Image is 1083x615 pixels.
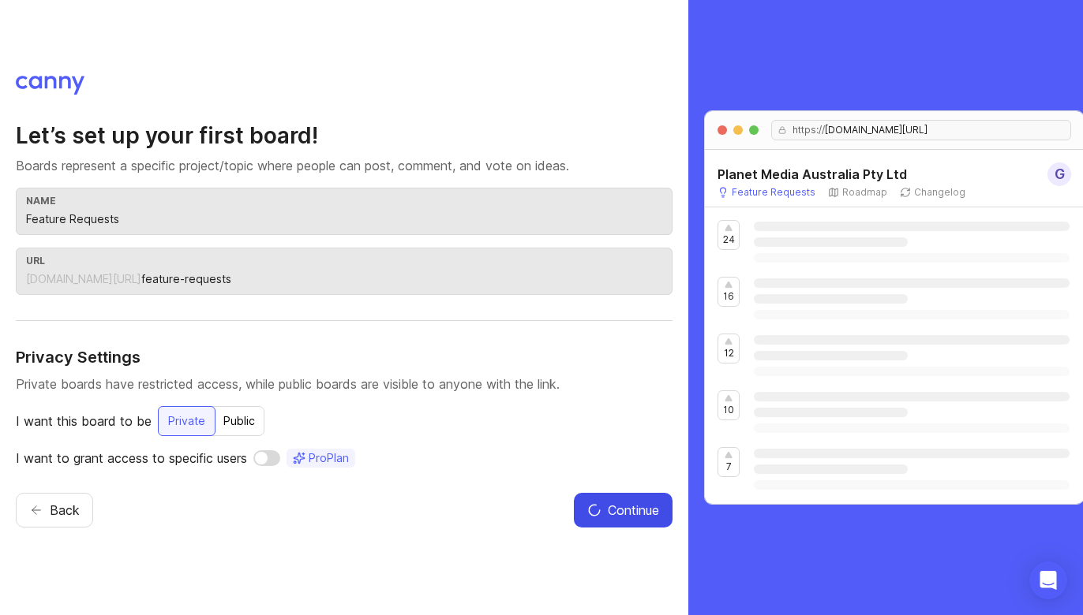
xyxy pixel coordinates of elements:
h4: Privacy Settings [16,346,673,368]
input: feature-requests [141,270,662,288]
p: 24 [723,233,735,246]
div: Public [214,407,264,435]
button: Private [158,406,215,436]
div: url [26,255,662,266]
h2: Let’s set up your first board! [16,121,673,150]
span: Back [50,501,80,520]
p: I want to grant access to specific users [16,449,247,468]
p: 7 [726,460,732,473]
button: Continue [574,493,673,527]
p: Changelog [914,186,965,199]
p: 10 [723,404,734,416]
div: name [26,195,662,207]
h5: Planet Media Australia Pty Ltd [718,165,907,184]
p: Boards represent a specific project/topic where people can post, comment, and vote on ideas. [16,156,673,175]
p: Feature Requests [732,186,815,199]
input: Feature Requests [26,211,662,228]
button: Public [214,406,264,436]
p: 12 [724,347,734,360]
button: Back [16,493,93,527]
div: Open Intercom Messenger [1029,561,1067,599]
span: https:// [786,124,825,136]
p: Roadmap [842,186,887,199]
img: Canny logo [16,76,84,95]
p: I want this board to be [16,412,152,430]
p: Private boards have restricted access, while public boards are visible to anyone with the link. [16,375,673,393]
span: Pro Plan [309,450,349,466]
p: 16 [723,290,734,303]
div: G [1047,162,1071,186]
span: [DOMAIN_NAME][URL] [825,124,927,136]
div: [DOMAIN_NAME][URL] [26,271,141,287]
span: Continue [608,501,659,520]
